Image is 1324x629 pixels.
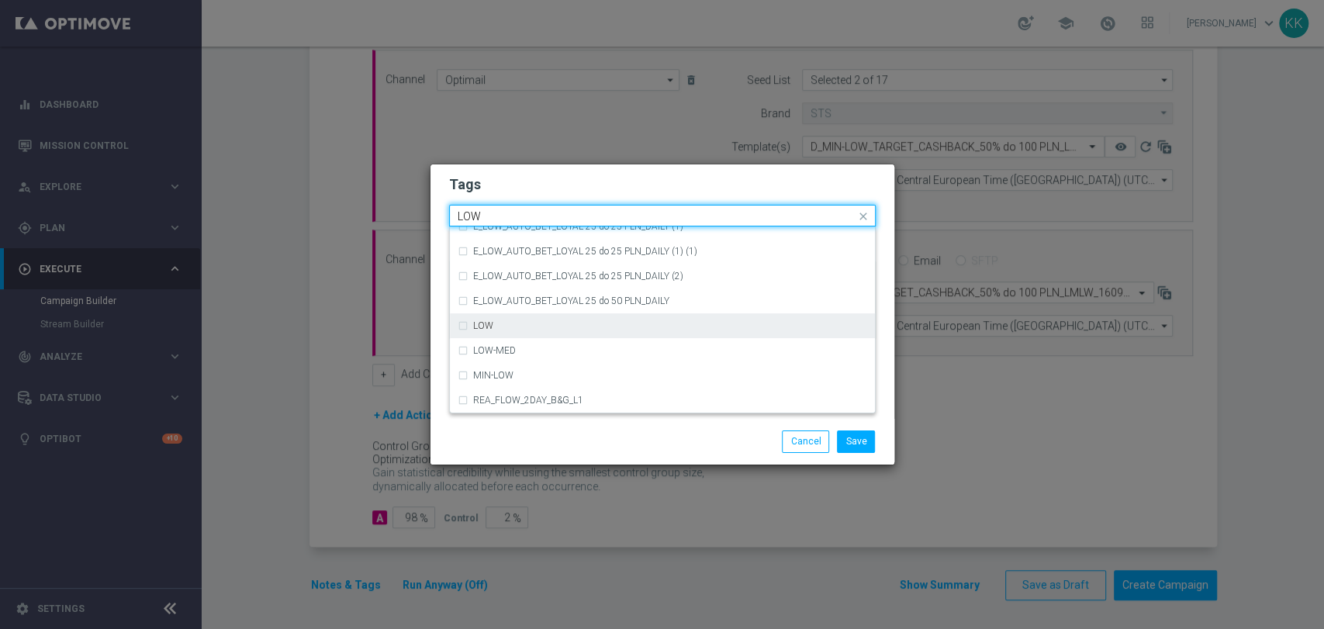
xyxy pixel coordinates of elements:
[782,430,829,452] button: Cancel
[458,388,867,413] div: REA_FLOW_2DAY_B&G_L1
[473,271,683,281] label: E_LOW_AUTO_BET_LOYAL 25 do 25 PLN_DAILY (2)
[473,346,516,355] label: LOW-MED
[458,363,867,388] div: MIN-LOW
[449,226,876,413] ng-dropdown-panel: Options list
[449,205,876,226] ng-select: D, MIN
[473,321,493,330] label: LOW
[473,247,697,256] label: E_LOW_AUTO_BET_LOYAL 25 do 25 PLN_DAILY (1) (1)
[473,396,583,405] label: REA_FLOW_2DAY_B&G_L1
[458,313,867,338] div: LOW
[458,289,867,313] div: E_LOW_AUTO_BET_LOYAL 25 do 50 PLN_DAILY
[458,214,867,239] div: E_LOW_AUTO_BET_LOYAL 25 do 25 PLN_DAILY (1)
[473,296,669,306] label: E_LOW_AUTO_BET_LOYAL 25 do 50 PLN_DAILY
[458,264,867,289] div: E_LOW_AUTO_BET_LOYAL 25 do 25 PLN_DAILY (2)
[473,222,683,231] label: E_LOW_AUTO_BET_LOYAL 25 do 25 PLN_DAILY (1)
[837,430,875,452] button: Save
[473,371,513,380] label: MIN-LOW
[458,239,867,264] div: E_LOW_AUTO_BET_LOYAL 25 do 25 PLN_DAILY (1) (1)
[449,175,876,194] h2: Tags
[458,338,867,363] div: LOW-MED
